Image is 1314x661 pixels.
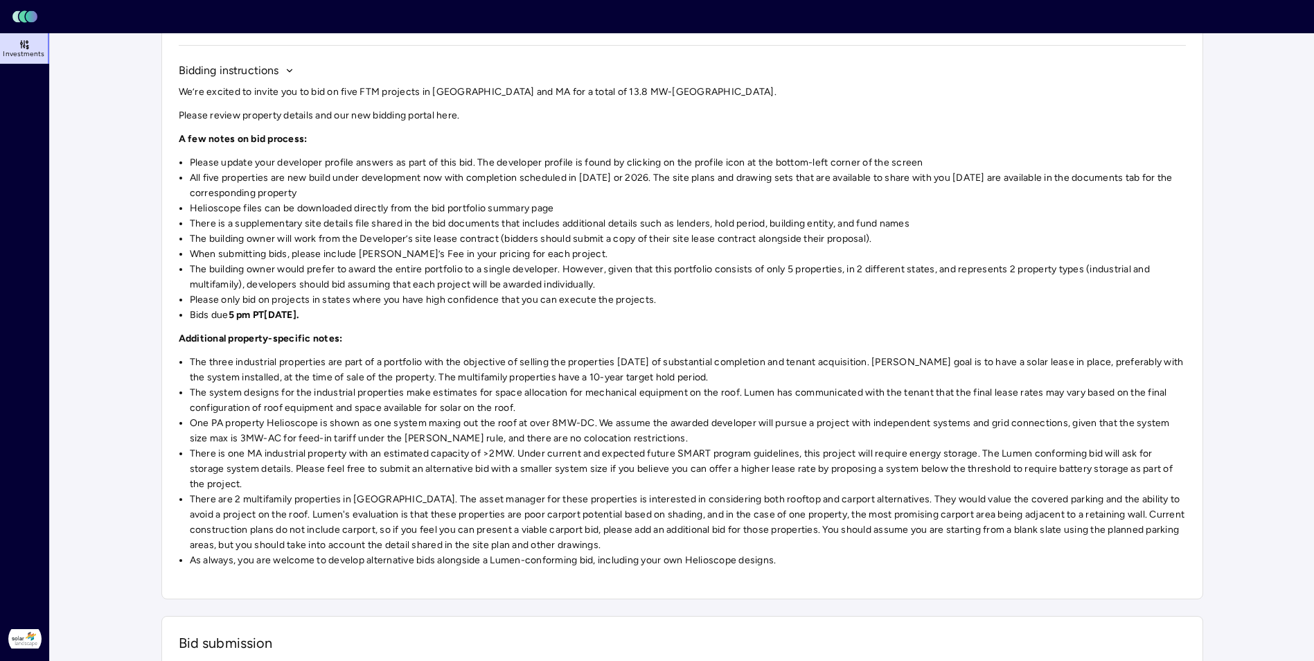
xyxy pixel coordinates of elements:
[179,635,273,651] span: Bid submission
[179,108,1186,123] p: Please review property details and our new bidding portal here.
[190,416,1186,446] li: One PA property Helioscope is shown as one system maxing out the roof at over 8MW-DC. We assume t...
[190,308,1186,323] li: Bids due
[3,50,44,58] span: Investments
[190,446,1186,492] li: There is one MA industrial property with an estimated capacity of >2MW. Under current and expecte...
[179,333,343,344] strong: Additional property-specific notes:
[190,292,1186,308] li: Please only bid on projects in states where you have high confidence that you can execute the pro...
[190,155,1186,170] li: Please update your developer profile answers as part of this bid. The developer profile is found ...
[179,85,1186,100] p: We’re excited to invite you to bid on five FTM projects in [GEOGRAPHIC_DATA] and MA for a total o...
[190,231,1186,247] li: The building owner will work from the Developer’s site lease contract (bidders should submit a co...
[190,262,1186,292] li: The building owner would prefer to award the entire portfolio to a single developer. However, giv...
[229,309,299,321] strong: 5 pm PT[DATE].
[190,553,1186,568] li: As always, you are welcome to develop alternative bids alongside a Lumen-conforming bid, includin...
[190,216,1186,231] li: There is a supplementary site details file shared in the bid documents that includes additional d...
[179,133,308,145] strong: A few notes on bid process:
[190,385,1186,416] li: The system designs for the industrial properties make estimates for space allocation for mechanic...
[179,62,279,79] span: Bidding instructions
[190,201,1186,216] li: Helioscope files can be downloaded directly from the bid portfolio summary page
[8,622,42,655] img: Solar Landscape
[190,355,1186,385] li: The three industrial properties are part of a portfolio with the objective of selling the propert...
[190,492,1186,553] li: There are 2 multifamily properties in [GEOGRAPHIC_DATA]. The asset manager for these properties i...
[190,247,1186,262] li: When submitting bids, please include [PERSON_NAME]’s Fee in your pricing for each project.
[190,170,1186,201] li: All five properties are new build under development now with completion scheduled in [DATE] or 20...
[179,62,294,79] button: Bidding instructions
